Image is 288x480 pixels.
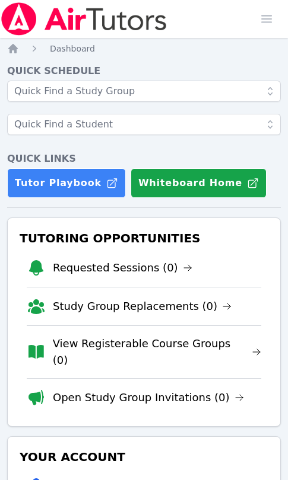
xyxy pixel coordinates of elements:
input: Quick Find a Study Group [7,81,281,102]
span: Dashboard [50,44,95,53]
nav: Breadcrumb [7,43,281,55]
a: View Registerable Course Groups (0) [53,335,261,369]
button: Whiteboard Home [131,168,267,198]
h4: Quick Links [7,152,281,166]
a: Open Study Group Invitations (0) [53,389,244,406]
h3: Your Account [17,446,271,468]
a: Tutor Playbook [7,168,126,198]
input: Quick Find a Student [7,114,281,135]
h4: Quick Schedule [7,64,281,78]
a: Requested Sessions (0) [53,260,192,276]
h3: Tutoring Opportunities [17,228,271,249]
a: Study Group Replacements (0) [53,298,232,315]
a: Dashboard [50,43,95,55]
